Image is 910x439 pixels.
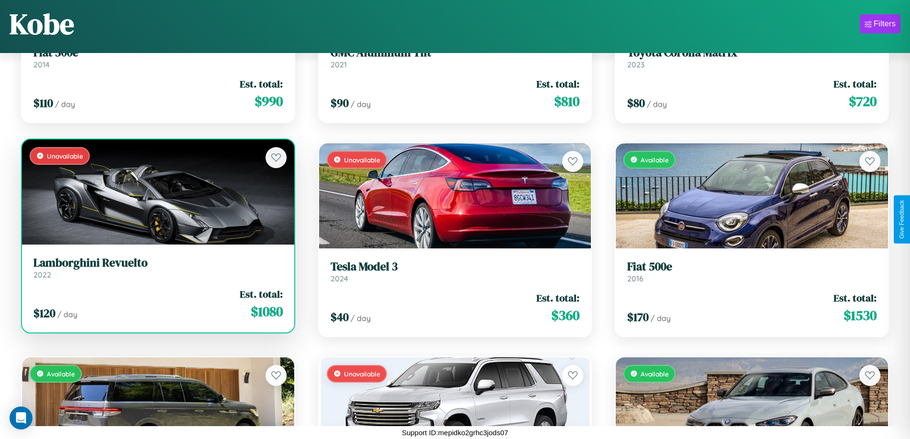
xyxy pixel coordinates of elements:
h1: Kobe [10,4,74,43]
span: / day [351,313,371,323]
span: 2021 [331,60,347,69]
h3: Lamborghini Revuelto [33,256,283,270]
span: Est. total: [834,291,877,305]
a: Lamborghini Revuelto2022 [33,256,283,279]
a: Fiat 500e2014 [33,46,283,69]
span: Unavailable [344,156,380,164]
span: Est. total: [536,77,579,91]
span: Available [47,370,75,378]
span: 2022 [33,270,51,279]
span: 2016 [627,274,643,283]
div: Open Intercom Messenger [10,407,32,429]
span: Available [641,370,669,378]
a: GMC Aluminum Tilt2021 [331,46,580,69]
span: Available [641,156,669,164]
span: $ 90 [331,95,349,111]
span: / day [351,99,371,109]
div: Give Feedback [899,200,905,239]
span: $ 110 [33,95,53,111]
h3: Toyota Corolla Matrix [627,46,877,60]
button: Filters [860,14,900,33]
h3: GMC Aluminum Tilt [331,46,580,60]
span: $ 810 [554,92,579,111]
div: Filters [874,19,896,29]
a: Toyota Corolla Matrix2023 [627,46,877,69]
h3: Tesla Model 3 [331,260,580,274]
span: $ 1530 [844,306,877,325]
span: Est. total: [536,291,579,305]
span: $ 360 [551,306,579,325]
span: Est. total: [240,77,283,91]
span: 2014 [33,60,50,69]
span: $ 170 [627,309,649,325]
span: Unavailable [47,152,83,160]
span: $ 80 [627,95,645,111]
span: 2024 [331,274,348,283]
span: Est. total: [240,287,283,301]
a: Fiat 500e2016 [627,260,877,283]
span: 2023 [627,60,644,69]
span: / day [57,310,77,319]
span: $ 1080 [251,302,283,321]
h3: Fiat 500e [33,46,283,60]
span: $ 40 [331,309,349,325]
span: Est. total: [834,77,877,91]
span: $ 120 [33,305,55,321]
h3: Fiat 500e [627,260,877,274]
span: / day [647,99,667,109]
p: Support ID: mepidko2grhc3jods07 [402,426,508,439]
span: Unavailable [344,370,380,378]
span: $ 720 [849,92,877,111]
a: Tesla Model 32024 [331,260,580,283]
span: / day [55,99,75,109]
span: / day [651,313,671,323]
span: $ 990 [255,92,283,111]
